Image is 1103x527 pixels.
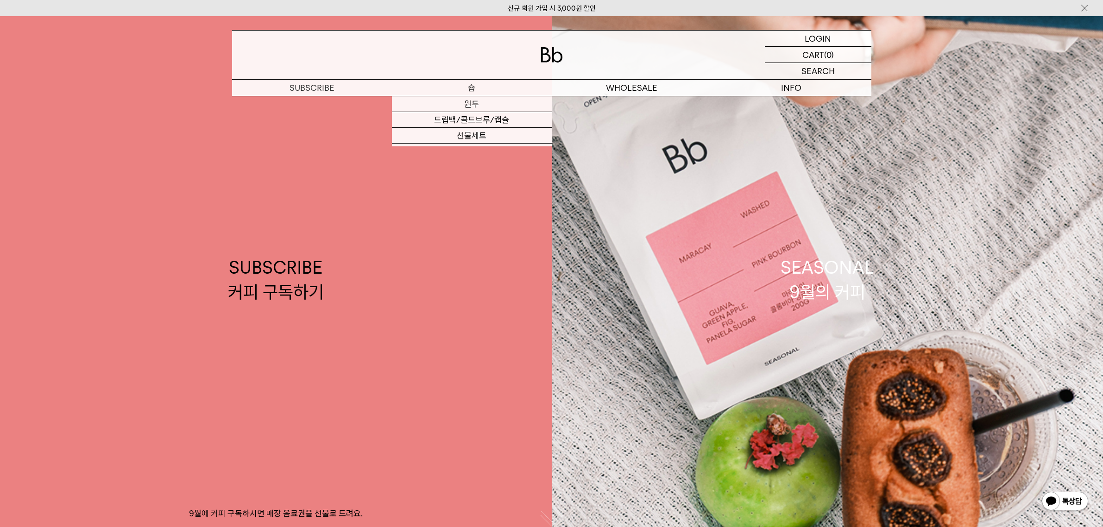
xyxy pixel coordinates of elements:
[392,96,552,112] a: 원두
[801,63,835,79] p: SEARCH
[805,31,831,46] p: LOGIN
[228,255,324,304] div: SUBSCRIBE 커피 구독하기
[392,80,552,96] a: 숍
[712,80,871,96] p: INFO
[802,47,824,63] p: CART
[824,47,834,63] p: (0)
[232,80,392,96] a: SUBSCRIBE
[392,128,552,144] a: 선물세트
[781,255,874,304] div: SEASONAL 9월의 커피
[508,4,596,13] a: 신규 회원 가입 시 3,000원 할인
[1041,491,1089,513] img: 카카오톡 채널 1:1 채팅 버튼
[392,112,552,128] a: 드립백/콜드브루/캡슐
[765,31,871,47] a: LOGIN
[541,47,563,63] img: 로고
[552,80,712,96] p: WHOLESALE
[392,144,552,159] a: 커피용품
[765,47,871,63] a: CART (0)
